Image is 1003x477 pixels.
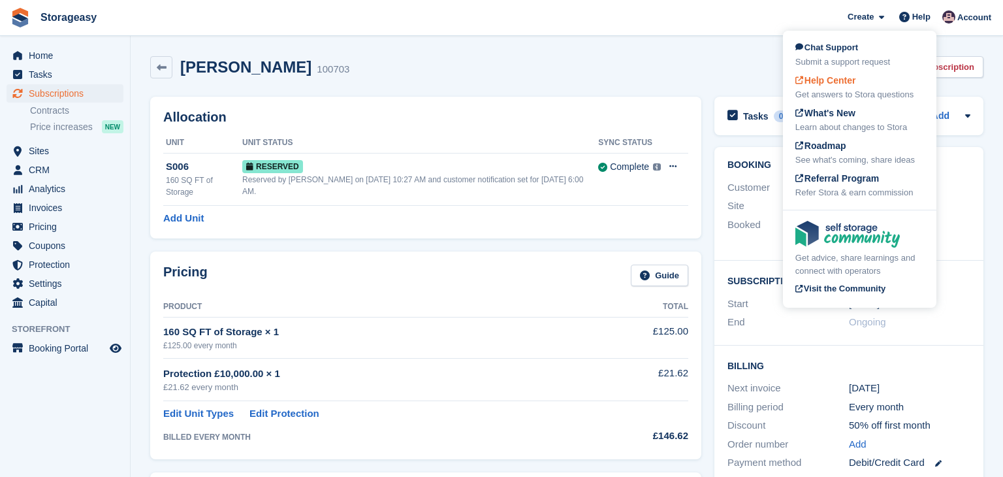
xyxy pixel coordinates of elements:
[29,84,107,103] span: Subscriptions
[7,199,123,217] a: menu
[743,110,769,122] h2: Tasks
[7,161,123,179] a: menu
[163,340,591,352] div: £125.00 every month
[598,133,661,154] th: Sync Status
[10,8,30,27] img: stora-icon-8386f47178a22dfd0bd8f6a31ec36ba5ce8667c1dd55bd0f319d3a0aa187defe.svg
[795,75,856,86] span: Help Center
[932,109,949,124] a: Add
[7,255,123,274] a: menu
[29,218,107,236] span: Pricing
[795,42,858,52] span: Chat Support
[30,121,93,133] span: Price increases
[849,381,970,396] div: [DATE]
[727,437,849,452] div: Order number
[727,381,849,396] div: Next invoice
[727,160,970,171] h2: Booking
[774,110,789,122] div: 0
[591,429,688,444] div: £146.62
[163,297,591,318] th: Product
[163,211,204,226] a: Add Unit
[727,418,849,433] div: Discount
[242,174,598,197] div: Reserved by [PERSON_NAME] on [DATE] 10:27 AM and customer notification set for [DATE] 6:00 AM.
[727,359,970,372] h2: Billing
[163,325,591,340] div: 160 SQ FT of Storage × 1
[29,339,107,357] span: Booking Portal
[29,237,107,255] span: Coupons
[849,400,970,415] div: Every month
[591,359,688,401] td: £21.62
[849,437,867,452] a: Add
[795,173,879,184] span: Referral Program
[727,455,849,470] div: Payment method
[727,297,849,312] div: Start
[727,199,849,214] div: Site
[795,284,885,293] span: Visit the Community
[727,218,849,245] div: Booked
[29,180,107,198] span: Analytics
[7,180,123,198] a: menu
[29,65,107,84] span: Tasks
[848,10,874,24] span: Create
[795,140,846,151] span: Roadmap
[727,180,849,195] div: Customer
[795,88,924,101] div: Get answers to Stora questions
[30,105,123,117] a: Contracts
[29,293,107,312] span: Capital
[7,65,123,84] a: menu
[795,221,900,248] img: community-logo-e120dcb29bea30313fccf008a00513ea5fe9ad107b9d62852cae38739ed8438e.svg
[795,107,924,134] a: What's New Learn about changes to Stora
[29,161,107,179] span: CRM
[163,406,234,421] a: Edit Unit Types
[29,274,107,293] span: Settings
[795,221,924,297] a: Get advice, share learnings and connect with operators Visit the Community
[7,237,123,255] a: menu
[7,84,123,103] a: menu
[942,10,955,24] img: James Stewart
[795,252,924,277] div: Get advice, share learnings and connect with operators
[795,74,924,101] a: Help Center Get answers to Stora questions
[849,455,970,470] div: Debit/Credit Card
[795,139,924,167] a: Roadmap See what's coming, share ideas
[29,199,107,217] span: Invoices
[317,62,349,77] div: 100703
[727,274,970,287] h2: Subscription
[849,316,886,327] span: Ongoing
[653,163,661,171] img: icon-info-grey-7440780725fd019a000dd9b08b2336e03edf1995a4989e88bcd33f0948082b44.svg
[727,400,849,415] div: Billing period
[7,293,123,312] a: menu
[591,317,688,358] td: £125.00
[7,46,123,65] a: menu
[29,142,107,160] span: Sites
[795,121,924,134] div: Learn about changes to Stora
[166,159,242,174] div: S006
[7,339,123,357] a: menu
[163,431,591,443] div: BILLED EVERY MONTH
[7,142,123,160] a: menu
[29,46,107,65] span: Home
[631,265,688,286] a: Guide
[30,120,123,134] a: Price increases NEW
[849,418,970,433] div: 50% off first month
[795,108,855,118] span: What's New
[249,406,319,421] a: Edit Protection
[795,186,924,199] div: Refer Stora & earn commission
[108,340,123,356] a: Preview store
[12,323,130,336] span: Storefront
[727,315,849,330] div: End
[242,160,303,173] span: Reserved
[29,255,107,274] span: Protection
[163,110,688,125] h2: Allocation
[35,7,102,28] a: Storageasy
[591,297,688,318] th: Total
[102,120,123,133] div: NEW
[7,218,123,236] a: menu
[163,367,591,382] div: Protection £10,000.00 × 1
[7,274,123,293] a: menu
[163,133,242,154] th: Unit
[912,10,931,24] span: Help
[795,154,924,167] div: See what's coming, share ideas
[163,265,208,286] h2: Pricing
[795,172,924,199] a: Referral Program Refer Stora & earn commission
[610,160,649,174] div: Complete
[957,11,991,24] span: Account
